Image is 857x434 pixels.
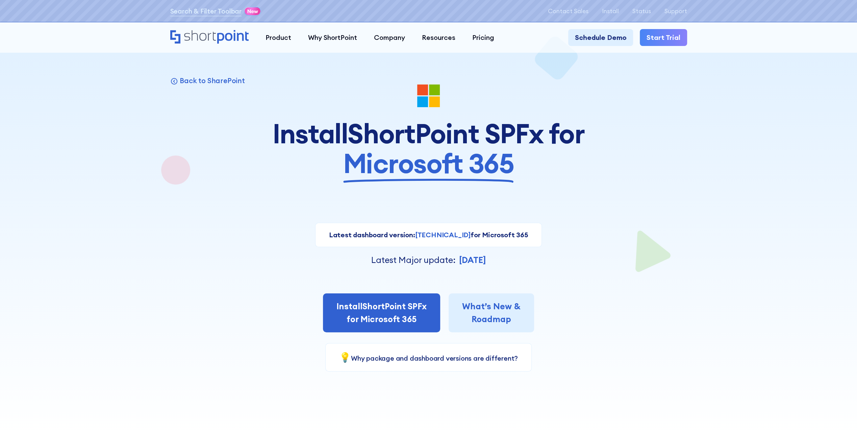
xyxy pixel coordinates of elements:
[471,231,528,239] strong: for Microsoft 365
[640,29,687,46] a: Start Trial
[266,32,291,43] div: Product
[343,148,514,178] span: Microsoft 365
[371,254,456,267] p: Latest Major update:
[602,8,619,15] a: Install
[180,76,245,85] p: Back to SharePoint
[170,76,245,85] a: Back to SharePoint
[339,354,518,362] a: 💡Why package and dashboard versions are different?
[170,30,249,45] a: Home
[273,119,348,148] span: Install
[415,231,471,239] strong: [TECHNICAL_ID]
[464,29,503,46] a: Pricing
[735,356,857,434] iframe: Chat Widget
[548,8,588,15] a: Contact Sales
[664,8,687,15] a: Support
[366,29,413,46] a: Company
[339,351,351,363] span: 💡
[308,32,357,43] div: Why ShortPoint
[472,32,494,43] div: Pricing
[329,231,415,239] strong: Latest dashboard version:
[323,293,440,332] a: InstallShortPoint SPFxfor Microsoft 365
[374,32,405,43] div: Company
[257,29,300,46] a: Product
[260,119,598,178] h1: ShortPoint SPFx for
[459,255,486,265] strong: [DATE]
[413,29,464,46] a: Resources
[422,32,455,43] div: Resources
[568,29,633,46] a: Schedule Demo
[336,301,362,312] span: Install
[170,6,242,16] a: Search & Filter Toolbar
[632,8,651,15] a: Status
[735,356,857,434] div: Widget pro chat
[300,29,366,46] a: Why ShortPoint
[449,293,534,332] a: What’s New &Roadmap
